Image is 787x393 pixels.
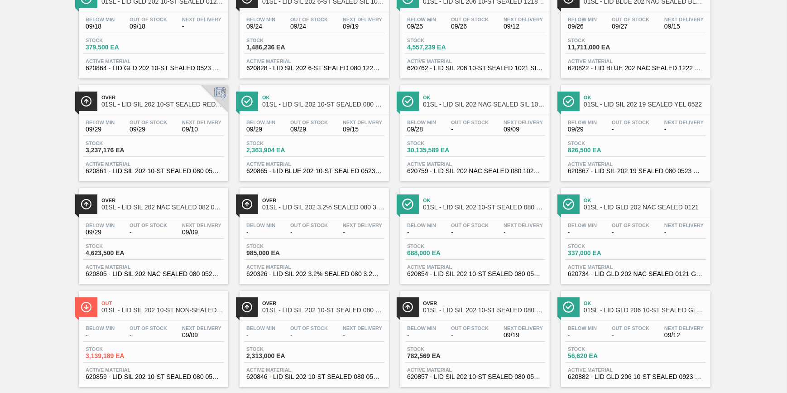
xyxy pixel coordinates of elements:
[568,141,631,146] span: Stock
[262,204,384,211] span: 01SL - LID SIL 202 3.2% SEALED 080 3.2% 0215 SI
[664,17,704,22] span: Next Delivery
[407,58,543,64] span: Active Material
[86,353,149,359] span: 3,139,189 EA
[86,271,221,277] span: 620805 - LID SIL 202 NAC SEALED 080 0522 RED DIE
[407,147,470,154] span: 30,135,589 EA
[407,374,543,380] span: 620857 - LID SIL 202 10-ST SEALED 080 0523 PNK NE
[423,204,545,211] span: 01SL - LID SIL 202 10-ST SEALED 080 0618 GRN 06
[407,23,436,30] span: 09/25
[568,229,597,236] span: -
[423,307,545,314] span: 01SL - LID SIL 202 10-ST SEALED 080 0520 PNK NE
[393,78,554,181] a: ÍconeOk01SL - LID SIL 202 NAC SEALED SIL 1021Below Min09/28Out Of Stock-Next Delivery09/09Stock30...
[664,23,704,30] span: 09/15
[393,284,554,387] a: ÍconeOver01SL - LID SIL 202 10-ST SEALED 080 0520 PNK NEBelow Min-Out Of Stock-Next Delivery09/19...
[246,325,275,331] span: Below Min
[241,301,253,313] img: Ícone
[262,307,384,314] span: 01SL - LID SIL 202 10-ST SEALED 080 0618 STB 06
[568,332,597,339] span: -
[664,229,704,236] span: -
[568,38,631,43] span: Stock
[568,243,631,249] span: Stock
[554,284,715,387] a: ÍconeOk01SL - LID GLD 206 10-ST SEALED GLD 0623Below Min-Out Of Stock-Next Delivery09/12Stock56,6...
[451,17,489,22] span: Out Of Stock
[451,229,489,236] span: -
[664,325,704,331] span: Next Delivery
[130,126,167,133] span: 09/29
[290,332,328,339] span: -
[407,367,543,373] span: Active Material
[343,23,382,30] span: 09/19
[568,374,704,380] span: 620882 - LID GLD 206 10-ST SEALED 0923 GLD BALL 0
[612,229,649,236] span: -
[130,17,167,22] span: Out Of Stock
[101,204,224,211] span: 01SL - LID SIL 202 NAC SEALED 082 0521 RED DIE
[246,250,310,257] span: 985,000 EA
[246,374,382,380] span: 620846 - LID SIL 202 10-ST SEALED 080 0523 STB 06
[86,120,115,125] span: Below Min
[246,44,310,51] span: 1,486,236 EA
[246,65,382,72] span: 620828 - LID SIL 202 6-ST SEALED 080 1222 SIL BPA
[81,96,92,107] img: Ícone
[343,229,382,236] span: -
[262,95,384,100] span: Ok
[568,353,631,359] span: 56,620 EA
[290,120,328,125] span: Out Of Stock
[407,17,436,22] span: Below Min
[664,120,704,125] span: Next Delivery
[86,44,149,51] span: 379,500 EA
[612,23,649,30] span: 09/27
[393,181,554,284] a: ÍconeOk01SL - LID SIL 202 10-ST SEALED 080 0618 GRN 06Below Min-Out Of Stock-Next Delivery-Stock6...
[563,301,574,313] img: Ícone
[101,307,224,314] span: 01SL - LID SIL 202 10-ST NON-SEALED 088 0824 SI
[81,199,92,210] img: Ícone
[182,23,221,30] span: -
[246,17,275,22] span: Below Min
[290,229,328,236] span: -
[86,17,115,22] span: Below Min
[290,23,328,30] span: 09/24
[86,325,115,331] span: Below Min
[568,168,704,175] span: 620867 - LID SIL 202 19 SEALED 080 0523 YEL DIE M
[402,199,413,210] img: Ícone
[451,120,489,125] span: Out Of Stock
[290,223,328,228] span: Out Of Stock
[451,23,489,30] span: 09/26
[568,23,597,30] span: 09/26
[451,126,489,133] span: -
[246,168,382,175] span: 620865 - LID BLUE 202 10-ST SEALED 0523 BLU DIE M
[568,367,704,373] span: Active Material
[504,325,543,331] span: Next Delivery
[584,101,706,108] span: 01SL - LID SIL 202 19 SEALED YEL 0522
[612,223,649,228] span: Out Of Stock
[86,367,221,373] span: Active Material
[568,126,597,133] span: 09/29
[407,229,436,236] span: -
[407,44,470,51] span: 4,557,239 EA
[86,147,149,154] span: 3,237,176 EA
[343,120,382,125] span: Next Delivery
[407,250,470,257] span: 688,000 EA
[86,346,149,352] span: Stock
[182,332,221,339] span: 09/09
[246,332,275,339] span: -
[407,65,543,72] span: 620762 - LID SIL 206 10-ST SEALED 1021 SIL 0.0090
[130,325,167,331] span: Out Of Stock
[233,284,393,387] a: ÍconeOver01SL - LID SIL 202 10-ST SEALED 080 0618 STB 06Below Min-Out Of Stock-Next Delivery-Stoc...
[343,126,382,133] span: 09/15
[612,325,649,331] span: Out Of Stock
[584,204,706,211] span: 01SL - LID GLD 202 NAC SEALED 0121
[233,78,393,181] a: ÍconeOk01SL - LID SIL 202 10-ST SEALED 080 0618 ULT 06Below Min09/29Out Of Stock09/29Next Deliver...
[246,126,275,133] span: 09/29
[612,120,649,125] span: Out Of Stock
[568,223,597,228] span: Below Min
[612,126,649,133] span: -
[584,307,706,314] span: 01SL - LID GLD 206 10-ST SEALED GLD 0623
[86,243,149,249] span: Stock
[246,271,382,277] span: 620326 - LID SIL 202 3.2% SEALED 080 3.2% 0215 SI
[568,250,631,257] span: 337,000 EA
[407,332,436,339] span: -
[246,346,310,352] span: Stock
[290,126,328,133] span: 09/29
[262,101,384,108] span: 01SL - LID SIL 202 10-ST SEALED 080 0618 ULT 06
[72,284,233,387] a: ÍconeOut01SL - LID SIL 202 10-ST NON-SEALED 088 0824 SIBelow Min-Out Of Stock-Next Delivery09/09S...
